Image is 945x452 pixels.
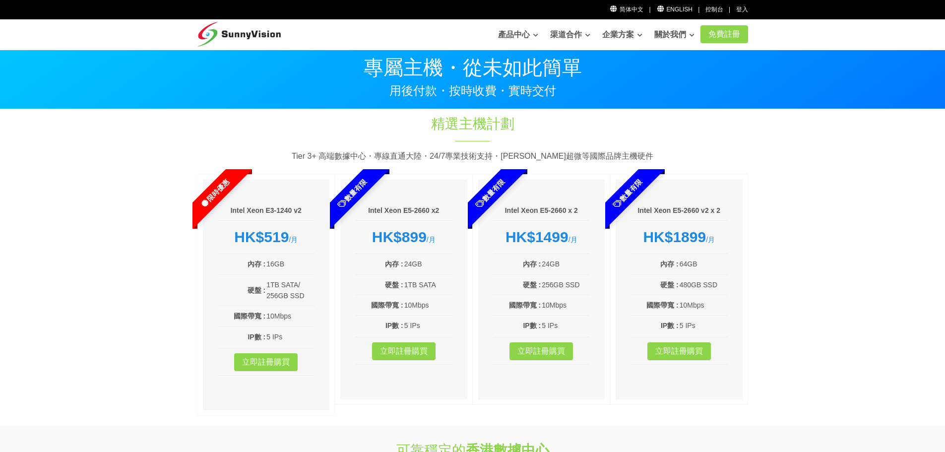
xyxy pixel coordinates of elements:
[173,152,256,235] span: 限時優惠
[311,152,394,235] span: 數量有限
[493,206,590,216] h6: Intel Xeon E5-2660 x 2
[385,322,403,329] b: IP數 :
[509,342,573,360] a: 立即註冊購買
[630,206,728,216] h6: Intel Xeon E5-2660 v2 x 2
[197,150,748,163] p: Tier 3+ 高端數據中心・專線直通大陸・24/7專業技術支持・[PERSON_NAME]超微等國際品牌主機硬件
[234,353,298,371] a: 立即註冊購買
[493,228,590,246] div: /月
[660,260,679,268] b: 內存 :
[385,281,403,289] b: 硬盤 :
[541,299,590,311] td: 10Mbps
[234,229,289,245] strong: HK$519
[610,6,644,13] a: 简体中文
[385,260,403,268] b: 內存 :
[448,152,531,235] span: 數量有限
[404,299,452,311] td: 10Mbps
[404,279,452,291] td: 1TB SATA
[523,260,541,268] b: 內存 :
[698,5,699,14] li: |
[656,6,693,13] a: English
[700,25,748,43] a: 免費註冊
[248,286,266,294] b: 硬盤 :
[630,228,728,246] div: /月
[550,25,590,45] a: 渠道合作
[505,229,568,245] strong: HK$1499
[736,6,748,13] a: 登入
[602,25,642,45] a: 企業方案
[218,206,315,216] h6: Intel Xeon E3-1240 v2
[355,206,452,216] h6: Intel Xeon E5-2660 x2
[586,152,669,235] span: 數量有限
[248,333,265,341] b: IP數 :
[679,279,728,291] td: 480GB SSD
[498,25,538,45] a: 產品中心
[679,258,728,270] td: 64GB
[404,320,452,331] td: 5 IPs
[197,85,748,97] p: 用後付款・按時收費・實時交付
[197,58,748,77] p: 專屬主機・從未如此簡單
[654,25,694,45] a: 關於我們
[266,331,315,343] td: 5 IPs
[509,301,541,309] b: 國際帶寬 :
[643,229,706,245] strong: HK$1899
[266,310,315,322] td: 10Mbps
[647,342,711,360] a: 立即註冊購買
[541,320,590,331] td: 5 IPs
[372,229,427,245] strong: HK$899
[661,322,679,329] b: IP數 :
[266,279,315,302] td: 1TB SATA/ 256GB SSD
[541,258,590,270] td: 24GB
[679,320,728,331] td: 5 IPs
[218,228,315,246] div: /月
[372,342,436,360] a: 立即註冊購買
[248,260,266,268] b: 內存 :
[660,281,679,289] b: 硬盤 :
[541,279,590,291] td: 256GB SSD
[234,312,266,320] b: 國際帶寬 :
[523,281,541,289] b: 硬盤 :
[404,258,452,270] td: 24GB
[523,322,541,329] b: IP數 :
[679,299,728,311] td: 10Mbps
[371,301,403,309] b: 國際帶寬 :
[355,228,452,246] div: /月
[705,6,723,13] a: 控制台
[308,114,638,133] h1: 精選主機計劃
[646,301,679,309] b: 國際帶寬 :
[649,5,650,14] li: |
[729,5,730,14] li: |
[266,258,315,270] td: 16GB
